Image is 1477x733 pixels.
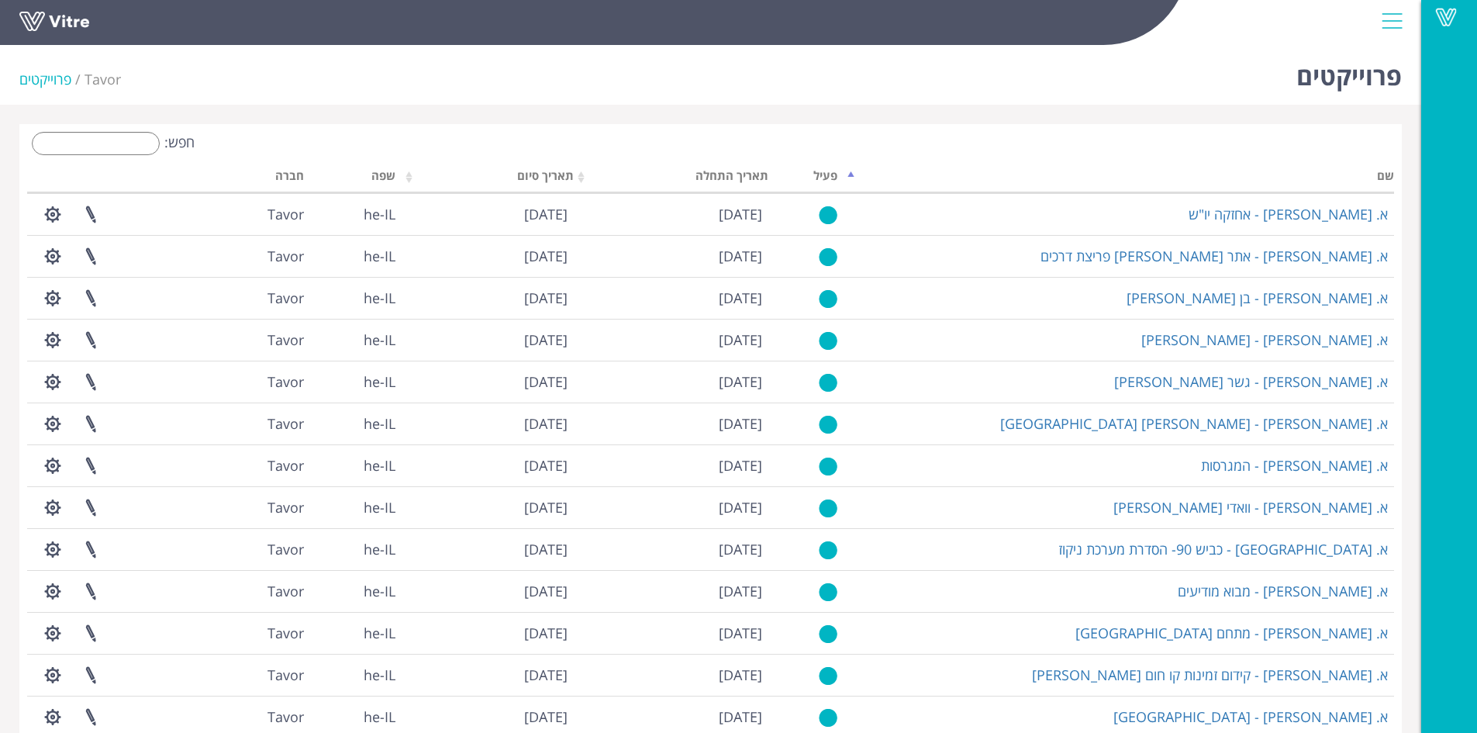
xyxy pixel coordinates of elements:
td: [DATE] [402,486,574,528]
img: yes [819,331,837,351]
td: [DATE] [402,403,574,444]
td: [DATE] [402,235,574,277]
th: חברה [210,164,311,193]
span: 221 [267,414,304,433]
td: he-IL [310,654,402,696]
td: [DATE] [574,277,769,319]
td: [DATE] [574,654,769,696]
th: שם: activate to sort column descending [844,164,1394,193]
a: א. [PERSON_NAME] - המגרסות [1201,456,1388,475]
td: he-IL [310,528,402,570]
a: א. [PERSON_NAME] - וואדי [PERSON_NAME] [1113,498,1388,517]
img: yes [819,666,837,686]
img: yes [819,206,837,225]
img: yes [819,499,837,518]
td: he-IL [310,235,402,277]
li: פרוייקטים [19,70,85,90]
td: [DATE] [574,235,769,277]
span: 221 [267,540,304,558]
a: א. [PERSON_NAME] - מבוא מודיעים [1178,582,1388,600]
td: [DATE] [574,612,769,654]
a: א. [PERSON_NAME] - אתר [PERSON_NAME] פריצת דרכים [1040,247,1388,265]
span: 221 [267,456,304,475]
th: תאריך סיום: activate to sort column ascending [402,164,574,193]
span: 221 [267,247,304,265]
span: 221 [267,707,304,726]
img: yes [819,583,837,602]
th: פעיל [768,164,844,193]
td: he-IL [310,612,402,654]
td: [DATE] [574,528,769,570]
td: he-IL [310,193,402,235]
td: he-IL [310,403,402,444]
td: [DATE] [402,319,574,361]
a: א. [PERSON_NAME] - מתחם [GEOGRAPHIC_DATA] [1075,624,1388,642]
td: [DATE] [402,528,574,570]
label: חפש: [27,132,195,155]
img: yes [819,708,837,728]
td: [DATE] [574,486,769,528]
span: 221 [267,205,304,223]
td: [DATE] [402,444,574,486]
td: [DATE] [402,361,574,403]
img: yes [819,289,837,309]
td: [DATE] [402,654,574,696]
span: 221 [267,372,304,391]
span: 221 [267,666,304,684]
img: yes [819,247,837,267]
a: א. [PERSON_NAME] - [PERSON_NAME] [GEOGRAPHIC_DATA] [1000,414,1388,433]
td: he-IL [310,486,402,528]
h1: פרוייקטים [1296,39,1402,105]
td: [DATE] [402,277,574,319]
td: [DATE] [574,361,769,403]
td: [DATE] [574,403,769,444]
img: yes [819,624,837,644]
span: 221 [267,289,304,307]
img: yes [819,457,837,476]
th: תאריך התחלה: activate to sort column ascending [574,164,769,193]
a: א. [PERSON_NAME] - [PERSON_NAME] [1141,330,1388,349]
td: [DATE] [574,319,769,361]
th: שפה [310,164,402,193]
a: א. [PERSON_NAME] - גשר [PERSON_NAME] [1114,372,1388,391]
span: 221 [267,498,304,517]
img: yes [819,373,837,392]
span: 221 [267,582,304,600]
span: 221 [267,624,304,642]
td: [DATE] [402,193,574,235]
a: א. [PERSON_NAME] - קידום זמינות קו חום [PERSON_NAME] [1032,666,1388,684]
td: he-IL [310,570,402,612]
td: he-IL [310,277,402,319]
td: he-IL [310,444,402,486]
td: [DATE] [574,444,769,486]
span: 221 [85,70,121,88]
a: א. [PERSON_NAME] - אחזקה יו"ש [1189,205,1388,223]
img: yes [819,415,837,434]
a: א. [PERSON_NAME] - [GEOGRAPHIC_DATA] [1113,707,1388,726]
td: [DATE] [574,570,769,612]
input: חפש: [32,132,160,155]
img: yes [819,541,837,560]
td: he-IL [310,319,402,361]
td: [DATE] [402,612,574,654]
td: he-IL [310,361,402,403]
a: א. [PERSON_NAME] - בן [PERSON_NAME] [1127,289,1388,307]
td: [DATE] [402,570,574,612]
span: 221 [267,330,304,349]
td: [DATE] [574,193,769,235]
a: א. [GEOGRAPHIC_DATA] - כביש 90- הסדרת מערכת ניקוז [1058,540,1388,558]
